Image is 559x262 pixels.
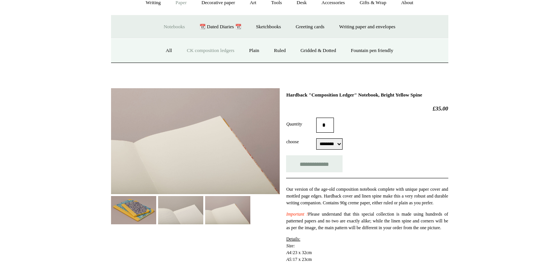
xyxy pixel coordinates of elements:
[294,41,343,61] a: Gridded & Dotted
[286,138,316,145] label: choose
[289,17,331,37] a: Greeting cards
[267,41,292,61] a: Ruled
[286,186,448,206] p: Our version of the age-old composition notebook complete with unique paper cover and mottled page...
[111,196,156,224] img: Hardback "Composition Ledger" Notebook, Bright Yellow Spine
[180,41,241,61] a: CK composition ledgers
[344,41,400,61] a: Fountain pen friendly
[242,41,266,61] a: Plain
[158,196,203,224] img: Hardback "Composition Ledger" Notebook, Bright Yellow Spine
[286,257,292,262] i: A5:
[205,196,250,224] img: Hardback "Composition Ledger" Notebook, Bright Yellow Spine
[286,211,308,217] i: Important !
[193,17,248,37] a: 📆 Dated Diaries 📆
[286,105,448,112] h2: £35.00
[286,243,295,248] em: Size:
[286,121,316,127] label: Quantity
[249,17,288,37] a: Sketchbooks
[286,250,292,255] em: A4:
[286,211,448,231] p: Please understand that this special collection is made using hundreds of patterned papers and no ...
[286,236,300,242] span: Details:
[332,17,402,37] a: Writing paper and envelopes
[293,250,312,255] span: 23 x 32cm
[159,41,179,61] a: All
[157,17,192,37] a: Notebooks
[293,257,312,262] span: 17 x 23cm
[286,92,448,98] h1: Hardback "Composition Ledger" Notebook, Bright Yellow Spine
[111,88,280,194] img: Hardback "Composition Ledger" Notebook, Bright Yellow Spine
